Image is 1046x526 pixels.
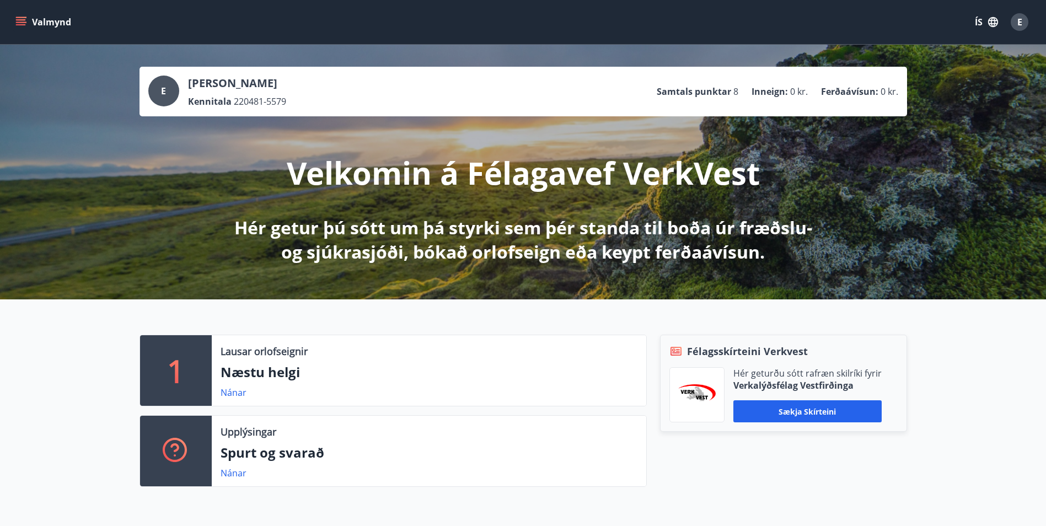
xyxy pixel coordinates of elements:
[221,344,308,358] p: Lausar orlofseignir
[881,85,898,98] span: 0 kr.
[232,216,814,264] p: Hér getur þú sótt um þá styrki sem þér standa til boða úr fræðslu- og sjúkrasjóði, bókað orlofsei...
[687,344,808,358] span: Félagsskírteini Verkvest
[657,85,731,98] p: Samtals punktar
[733,367,882,379] p: Hér geturðu sótt rafræn skilríki fyrir
[287,152,760,194] p: Velkomin á Félagavef VerkVest
[969,12,1004,32] button: ÍS
[790,85,808,98] span: 0 kr.
[188,76,286,91] p: [PERSON_NAME]
[161,85,166,97] span: E
[1017,16,1022,28] span: E
[733,85,738,98] span: 8
[221,443,637,462] p: Spurt og svarað
[221,363,637,382] p: Næstu helgi
[752,85,788,98] p: Inneign :
[221,387,246,399] a: Nánar
[167,350,185,391] p: 1
[733,379,882,391] p: Verkalýðsfélag Vestfirðinga
[678,384,716,406] img: jihgzMk4dcgjRAW2aMgpbAqQEG7LZi0j9dOLAUvz.png
[1006,9,1033,35] button: E
[221,425,276,439] p: Upplýsingar
[821,85,878,98] p: Ferðaávísun :
[234,95,286,108] span: 220481-5579
[188,95,232,108] p: Kennitala
[221,467,246,479] a: Nánar
[733,400,882,422] button: Sækja skírteini
[13,12,76,32] button: menu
